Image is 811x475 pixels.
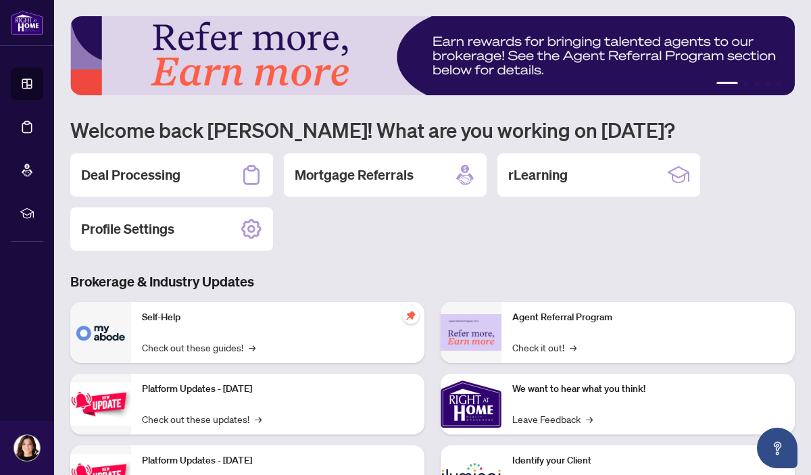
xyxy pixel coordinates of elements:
[70,16,795,95] img: Slide 0
[249,340,255,355] span: →
[570,340,576,355] span: →
[295,166,414,184] h2: Mortgage Referrals
[142,453,414,468] p: Platform Updates - [DATE]
[11,10,43,35] img: logo
[765,82,770,87] button: 4
[441,374,501,434] img: We want to hear what you think!
[142,411,262,426] a: Check out these updates!→
[776,82,781,87] button: 5
[142,382,414,397] p: Platform Updates - [DATE]
[512,310,784,325] p: Agent Referral Program
[255,411,262,426] span: →
[512,411,593,426] a: Leave Feedback→
[81,220,174,239] h2: Profile Settings
[70,117,795,143] h1: Welcome back [PERSON_NAME]! What are you working on [DATE]?
[743,82,749,87] button: 2
[81,166,180,184] h2: Deal Processing
[586,411,593,426] span: →
[70,382,131,425] img: Platform Updates - July 21, 2025
[512,340,576,355] a: Check it out!→
[14,435,40,461] img: Profile Icon
[441,314,501,351] img: Agent Referral Program
[512,453,784,468] p: Identify your Client
[70,272,795,291] h3: Brokerage & Industry Updates
[716,82,738,87] button: 1
[142,310,414,325] p: Self-Help
[403,307,419,324] span: pushpin
[70,302,131,363] img: Self-Help
[508,166,568,184] h2: rLearning
[142,340,255,355] a: Check out these guides!→
[512,382,784,397] p: We want to hear what you think!
[754,82,760,87] button: 3
[757,428,797,468] button: Open asap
